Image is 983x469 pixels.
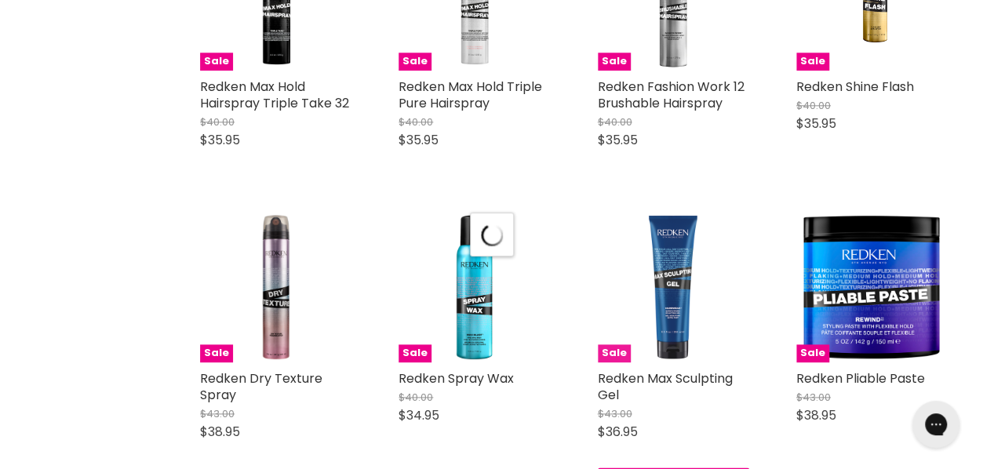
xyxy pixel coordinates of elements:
a: Redken Shine Flash [796,78,914,96]
span: Sale [200,53,233,71]
span: $34.95 [399,406,439,424]
a: Redken Max Sculpting GelSale [598,211,749,362]
span: Sale [399,53,431,71]
span: $40.00 [399,115,433,129]
span: $35.95 [200,131,240,149]
a: Redken Dry Texture Spray [200,369,322,404]
a: Redken Pliable PasteSale [796,211,948,362]
a: Redken Max Sculpting Gel [598,369,733,404]
a: Redken Spray WaxSale [399,211,550,362]
span: Sale [200,344,233,362]
span: $38.95 [200,423,240,441]
span: Sale [598,344,631,362]
a: Redken Max Hold Hairspray Triple Take 32 [200,78,349,112]
a: Redken Dry Texture SpraySale [200,211,351,362]
span: $40.00 [796,98,831,113]
span: $43.00 [796,390,831,405]
span: $40.00 [598,115,632,129]
a: Redken Max Hold Triple Pure Hairspray [399,78,542,112]
span: $40.00 [200,115,235,129]
a: Redken Pliable Paste [796,369,925,387]
a: Redken Spray Wax [399,369,514,387]
span: Sale [796,53,829,71]
span: Sale [796,344,829,362]
span: $35.95 [399,131,439,149]
span: $38.95 [796,406,836,424]
span: $43.00 [200,406,235,421]
iframe: Gorgias live chat messenger [905,395,967,453]
span: $36.95 [598,423,638,441]
span: $35.95 [796,115,836,133]
span: $35.95 [598,131,638,149]
span: Sale [399,344,431,362]
a: Redken Fashion Work 12 Brushable Hairspray [598,78,745,112]
span: Sale [598,53,631,71]
span: $43.00 [598,406,632,421]
span: $40.00 [399,390,433,405]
